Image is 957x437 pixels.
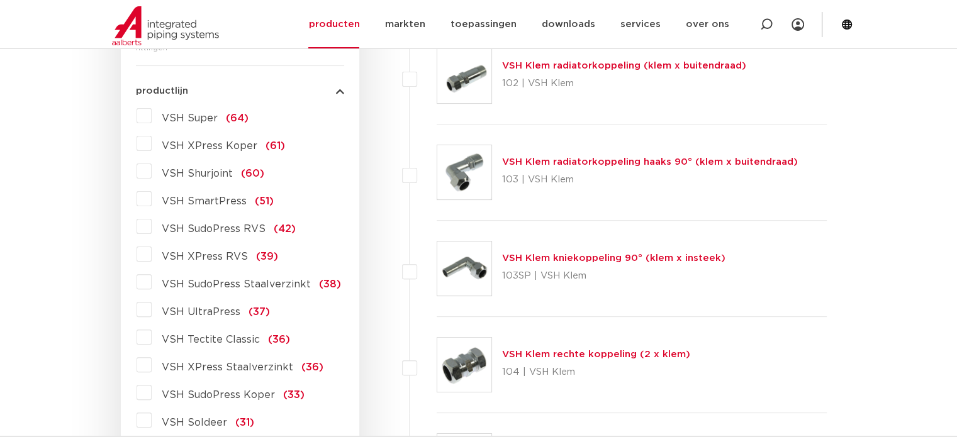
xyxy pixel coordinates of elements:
img: Thumbnail for VSH Klem rechte koppeling (2 x klem) [437,338,491,392]
span: VSH SudoPress RVS [162,224,266,234]
span: (38) [319,279,341,289]
p: 103SP | VSH Klem [502,266,725,286]
img: Thumbnail for VSH Klem radiatorkoppeling (klem x buitendraad) [437,49,491,103]
span: VSH XPress Koper [162,141,257,151]
p: 104 | VSH Klem [502,362,690,382]
a: VSH Klem radiatorkoppeling (klem x buitendraad) [502,61,746,70]
span: VSH SmartPress [162,196,247,206]
span: VSH XPress Staalverzinkt [162,362,293,372]
span: (61) [266,141,285,151]
span: (33) [283,390,305,400]
span: (37) [249,307,270,317]
button: productlijn [136,86,344,96]
span: (51) [255,196,274,206]
span: VSH Super [162,113,218,123]
span: (64) [226,113,249,123]
img: Thumbnail for VSH Klem kniekoppeling 90° (klem x insteek) [437,241,491,296]
span: VSH SudoPress Koper [162,390,275,400]
a: VSH Klem kniekoppeling 90° (klem x insteek) [502,253,725,263]
span: (31) [235,418,254,428]
span: (60) [241,169,264,179]
span: (39) [256,252,278,262]
span: productlijn [136,86,188,96]
p: 102 | VSH Klem [502,74,746,94]
span: VSH UltraPress [162,307,240,317]
span: VSH Shurjoint [162,169,233,179]
span: VSH Soldeer [162,418,227,428]
span: (36) [268,335,290,345]
span: VSH Tectite Classic [162,335,260,345]
span: VSH SudoPress Staalverzinkt [162,279,311,289]
span: VSH XPress RVS [162,252,248,262]
span: (42) [274,224,296,234]
span: (36) [301,362,323,372]
p: 103 | VSH Klem [502,170,798,190]
img: Thumbnail for VSH Klem radiatorkoppeling haaks 90° (klem x buitendraad) [437,145,491,199]
a: VSH Klem radiatorkoppeling haaks 90° (klem x buitendraad) [502,157,798,167]
a: VSH Klem rechte koppeling (2 x klem) [502,350,690,359]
